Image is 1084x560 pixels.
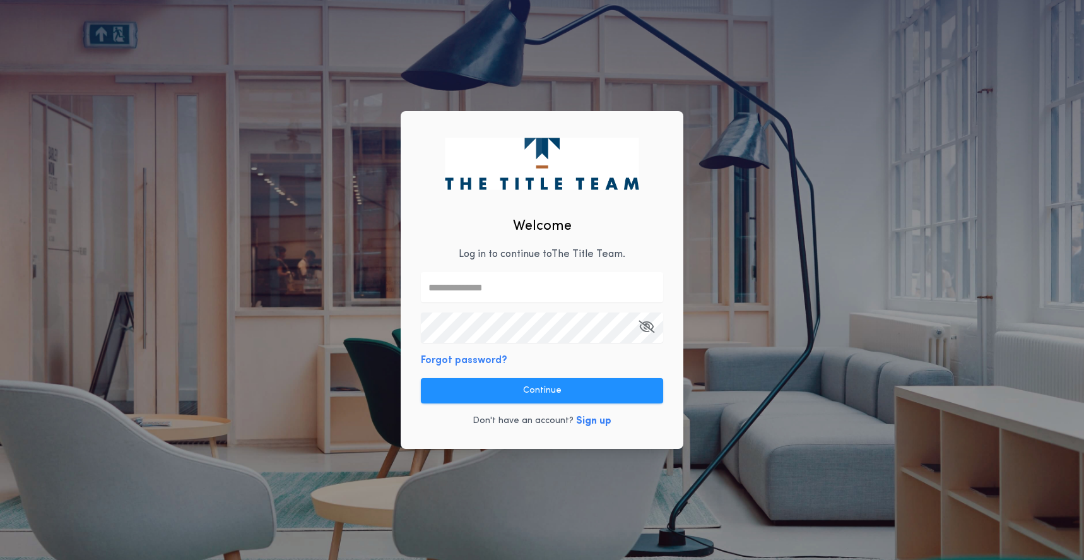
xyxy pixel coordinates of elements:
[421,378,663,403] button: Continue
[459,247,625,262] p: Log in to continue to The Title Team .
[576,414,611,429] button: Sign up
[473,415,574,427] p: Don't have an account?
[421,353,507,368] button: Forgot password?
[421,313,663,343] input: Open Keeper Popup
[639,313,654,343] button: Open Keeper Popup
[445,138,639,189] img: logo
[513,216,572,237] h2: Welcome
